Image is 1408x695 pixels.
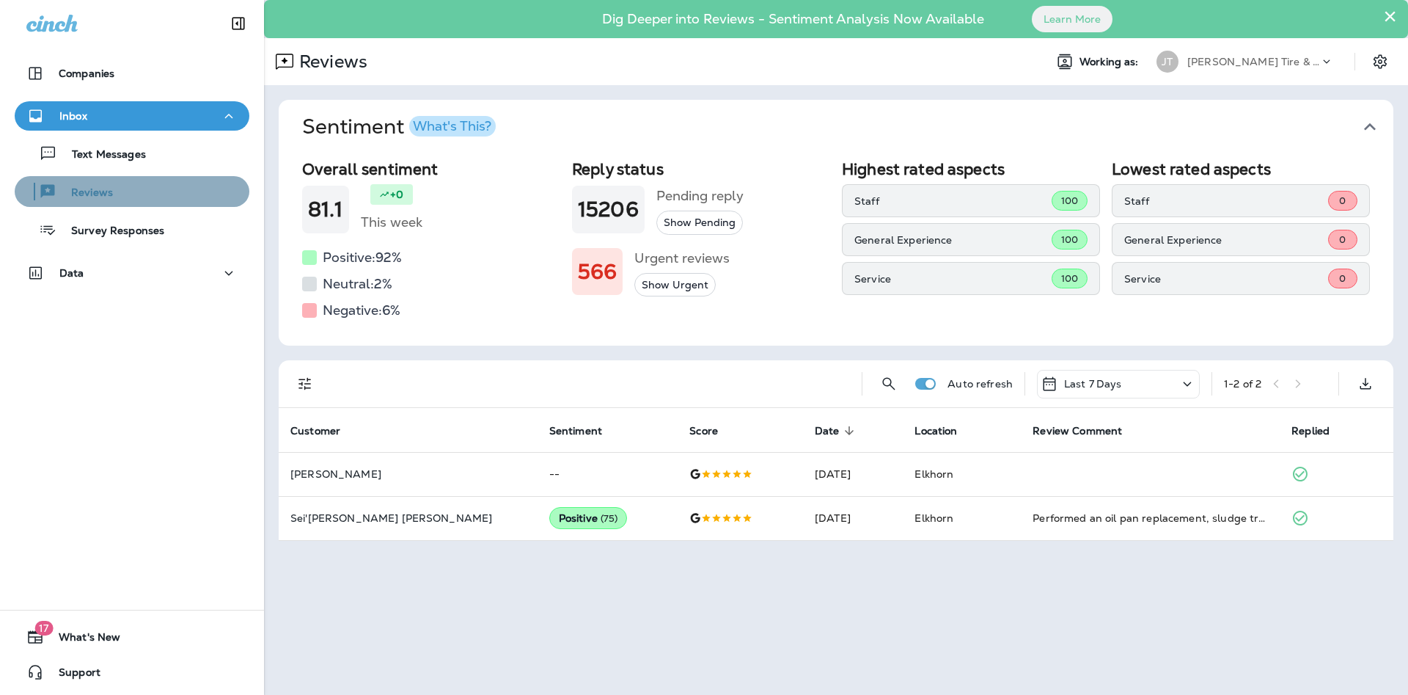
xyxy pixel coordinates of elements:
[44,666,100,684] span: Support
[1124,234,1328,246] p: General Experience
[1061,233,1078,246] span: 100
[634,273,716,297] button: Show Urgent
[44,631,120,649] span: What's New
[1291,425,1330,437] span: Replied
[290,468,526,480] p: [PERSON_NAME]
[59,267,84,279] p: Data
[1064,378,1122,390] p: Last 7 Days
[15,214,249,245] button: Survey Responses
[218,9,259,38] button: Collapse Sidebar
[656,211,743,235] button: Show Pending
[302,114,496,139] h1: Sentiment
[290,369,320,399] button: Filters
[689,425,718,437] span: Score
[578,260,617,284] h1: 566
[914,424,976,437] span: Location
[1033,424,1141,437] span: Review Comment
[689,424,737,437] span: Score
[390,187,403,202] p: +0
[279,154,1393,346] div: SentimentWhat's This?
[1351,369,1380,399] button: Export as CSV
[874,369,903,399] button: Search Reviews
[302,160,560,178] h2: Overall sentiment
[1156,51,1178,73] div: JT
[413,120,491,133] div: What's This?
[578,197,639,222] h1: 15206
[323,272,392,296] h5: Neutral: 2 %
[15,622,249,652] button: 17What's New
[549,425,602,437] span: Sentiment
[15,258,249,288] button: Data
[538,452,678,496] td: --
[1339,194,1346,207] span: 0
[1367,48,1393,75] button: Settings
[1061,272,1078,285] span: 100
[1291,424,1349,437] span: Replied
[1124,273,1328,285] p: Service
[15,138,249,169] button: Text Messages
[409,116,496,137] button: What's This?
[634,247,730,270] h5: Urgent reviews
[656,184,744,208] h5: Pending reply
[56,186,113,200] p: Reviews
[914,512,953,525] span: Elkhorn
[15,101,249,131] button: Inbox
[1112,160,1370,178] h2: Lowest rated aspects
[59,68,114,79] p: Companies
[914,467,953,481] span: Elkhorn
[59,110,87,122] p: Inbox
[1339,233,1346,246] span: 0
[560,17,1027,21] p: Dig Deeper into Reviews - Sentiment Analysis Now Available
[572,160,830,178] h2: Reply status
[803,452,903,496] td: [DATE]
[361,211,422,234] h5: This week
[1224,378,1261,390] div: 1 - 2 of 2
[290,425,340,437] span: Customer
[57,148,146,162] p: Text Messages
[1187,56,1319,68] p: [PERSON_NAME] Tire & Auto
[15,658,249,687] button: Support
[854,234,1052,246] p: General Experience
[290,424,359,437] span: Customer
[842,160,1100,178] h2: Highest rated aspects
[1079,56,1142,68] span: Working as:
[914,425,957,437] span: Location
[290,512,526,524] p: Sei'[PERSON_NAME] [PERSON_NAME]
[323,246,402,269] h5: Positive: 92 %
[854,273,1052,285] p: Service
[815,424,859,437] span: Date
[290,100,1405,154] button: SentimentWhat's This?
[293,51,367,73] p: Reviews
[601,512,618,525] span: ( 75 )
[15,176,249,207] button: Reviews
[56,225,164,239] p: Survey Responses
[1061,194,1078,207] span: 100
[308,197,343,222] h1: 81.1
[1033,511,1268,525] div: Performed an oil pan replacement, sludge treatment, and oul change. Car runs much smoother and qu...
[947,378,1013,390] p: Auto refresh
[323,299,400,322] h5: Negative: 6 %
[1339,272,1346,285] span: 0
[1033,425,1122,437] span: Review Comment
[34,621,53,636] span: 17
[1032,6,1112,32] button: Learn More
[854,195,1052,207] p: Staff
[815,425,840,437] span: Date
[1124,195,1328,207] p: Staff
[1383,4,1397,28] button: Close
[15,59,249,88] button: Companies
[549,507,628,529] div: Positive
[803,496,903,540] td: [DATE]
[549,424,621,437] span: Sentiment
